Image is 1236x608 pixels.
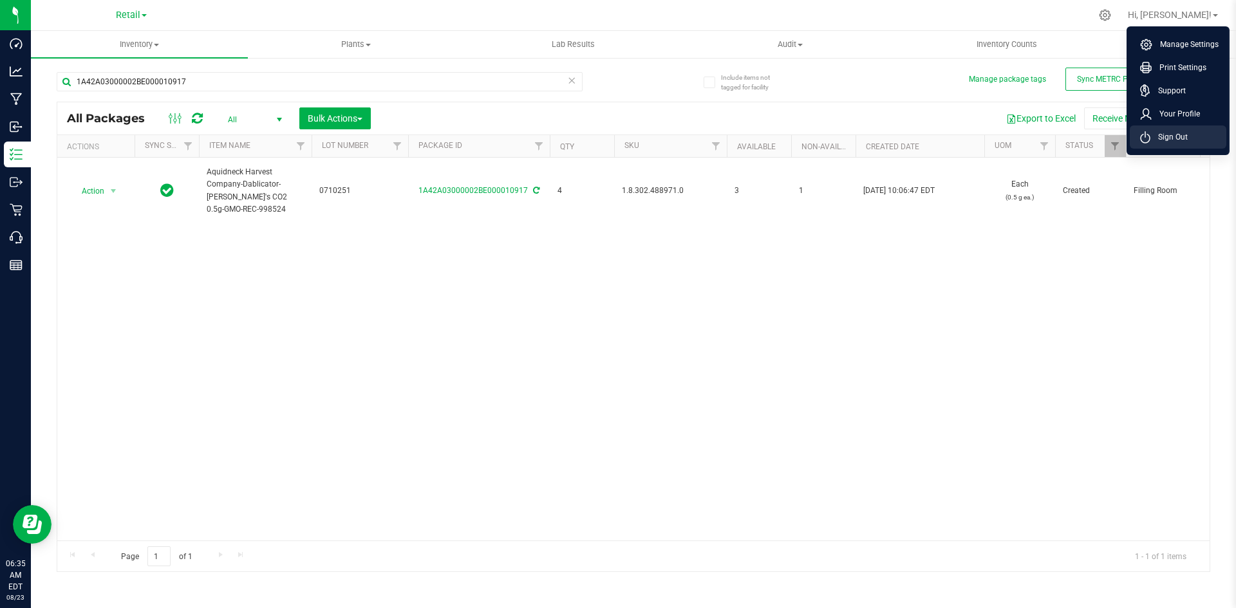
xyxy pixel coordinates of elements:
inline-svg: Call Center [10,231,23,244]
span: 1 - 1 of 1 items [1125,546,1197,566]
a: Filter [290,135,312,157]
span: 3 [735,185,783,197]
div: Actions [67,142,129,151]
p: 06:35 AM EDT [6,558,25,593]
a: Filter [387,135,408,157]
a: Created Date [866,142,919,151]
span: select [106,182,122,200]
span: In Sync [160,181,174,199]
span: Print Settings [1152,61,1206,74]
a: SKU [624,141,639,150]
a: UOM [995,141,1011,150]
span: Retail [116,10,140,21]
input: 1 [147,546,171,566]
a: Inventory Counts [899,31,1116,58]
span: Clear [567,72,576,89]
span: Lab Results [534,39,612,50]
span: [DATE] 10:06:47 EDT [863,185,935,197]
button: Export to Excel [998,107,1084,129]
span: Hi, [PERSON_NAME]! [1128,10,1212,20]
a: Audit [682,31,899,58]
span: Support [1150,84,1186,97]
span: 1 [799,185,848,197]
iframe: Resource center [13,505,51,544]
inline-svg: Inbound [10,120,23,133]
a: Sync Status [145,141,194,150]
inline-svg: Dashboard [10,37,23,50]
span: Include items not tagged for facility [721,73,785,92]
span: Your Profile [1152,107,1200,120]
span: Bulk Actions [308,113,362,124]
span: Action [70,182,105,200]
span: Sync METRC Packages [1077,75,1157,84]
a: Filter [178,135,199,157]
a: Available [737,142,776,151]
span: All Packages [67,111,158,125]
a: Non-Available [801,142,859,151]
span: Audit [682,39,898,50]
span: Inventory Counts [959,39,1054,50]
a: Status [1065,141,1093,150]
span: Created [1063,185,1118,197]
button: Bulk Actions [299,107,371,129]
input: Search Package ID, Item Name, SKU, Lot or Part Number... [57,72,583,91]
button: Receive Non-Cannabis [1084,107,1190,129]
span: Sync from Compliance System [531,186,539,195]
span: Manage Settings [1152,38,1219,51]
button: Manage package tags [969,74,1046,85]
span: Each [992,178,1047,203]
a: Plants [248,31,465,58]
inline-svg: Manufacturing [10,93,23,106]
a: Qty [560,142,574,151]
inline-svg: Retail [10,203,23,216]
a: Lot Number [322,141,368,150]
span: 1.8.302.488971.0 [622,185,719,197]
a: Support [1140,84,1221,97]
div: Manage settings [1097,9,1113,21]
inline-svg: Reports [10,259,23,272]
a: Inventory [31,31,248,58]
a: Filter [1105,135,1126,157]
a: Filter [706,135,727,157]
span: Page of 1 [110,546,203,566]
inline-svg: Analytics [10,65,23,78]
a: Filter [1034,135,1055,157]
li: Sign Out [1130,125,1226,149]
button: Sync METRC Packages [1065,68,1168,91]
span: 0710251 [319,185,400,197]
span: Plants [248,39,464,50]
a: Item Name [209,141,250,150]
inline-svg: Outbound [10,176,23,189]
a: Filter [529,135,550,157]
span: Filling Room [1134,185,1215,197]
span: Sign Out [1150,131,1188,143]
span: Inventory [31,39,248,50]
p: 08/23 [6,593,25,602]
a: Package ID [418,141,462,150]
a: 1A42A03000002BE000010917 [418,186,528,195]
p: (0.5 g ea.) [992,191,1047,203]
inline-svg: Inventory [10,148,23,161]
a: Lab Results [465,31,682,58]
span: Aquidneck Harvest Company-Dablicator-[PERSON_NAME]'s CO2 0.5g-GMO-REC-998524 [207,166,304,216]
span: 4 [557,185,606,197]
